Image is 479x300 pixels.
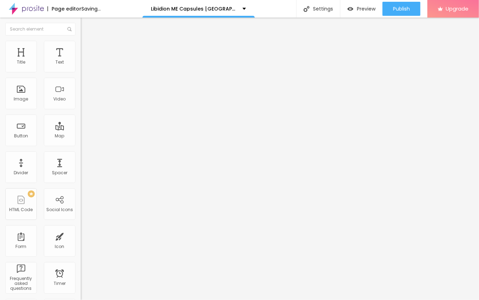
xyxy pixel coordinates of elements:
[46,207,73,212] div: Social Icons
[17,60,25,65] div: Title
[347,6,353,12] img: view-1.svg
[357,6,375,12] span: Preview
[340,2,382,16] button: Preview
[47,6,81,11] div: Page editor
[7,276,35,291] div: Frequently asked questions
[55,60,64,65] div: Text
[52,170,67,175] div: Spacer
[55,133,65,138] div: Map
[16,244,27,249] div: Form
[304,6,310,12] img: Icone
[14,97,28,102] div: Image
[14,133,28,138] div: Button
[151,6,237,11] p: Libidion ME Capsules [GEOGRAPHIC_DATA]
[81,6,101,11] div: Saving...
[5,23,75,35] input: Search element
[382,2,420,16] button: Publish
[54,281,66,286] div: Timer
[393,6,410,12] span: Publish
[55,244,65,249] div: Icon
[54,97,66,102] div: Video
[81,18,479,300] iframe: Editor
[446,6,468,12] span: Upgrade
[67,27,72,31] img: Icone
[9,207,33,212] div: HTML Code
[14,170,28,175] div: Divider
